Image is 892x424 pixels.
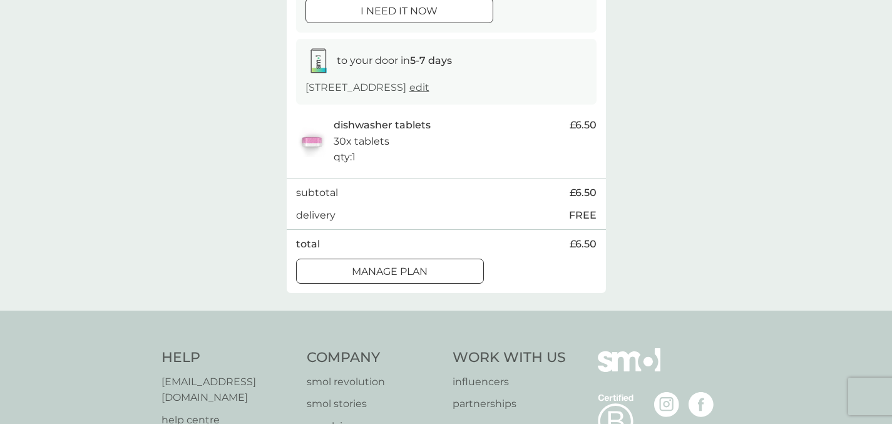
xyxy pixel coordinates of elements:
[296,236,320,252] p: total
[307,348,440,368] h4: Company
[296,207,336,224] p: delivery
[689,392,714,417] img: visit the smol Facebook page
[307,374,440,390] a: smol revolution
[570,117,597,133] span: £6.50
[453,374,566,390] a: influencers
[337,54,452,66] span: to your door in
[305,80,429,96] p: [STREET_ADDRESS]
[334,149,356,165] p: qty : 1
[307,396,440,412] a: smol stories
[409,81,429,93] a: edit
[161,374,295,406] a: [EMAIL_ADDRESS][DOMAIN_NAME]
[654,392,679,417] img: visit the smol Instagram page
[410,54,452,66] strong: 5-7 days
[569,207,597,224] p: FREE
[570,185,597,201] span: £6.50
[598,348,660,391] img: smol
[296,259,484,284] button: Manage plan
[453,396,566,412] a: partnerships
[352,264,428,280] p: Manage plan
[570,236,597,252] span: £6.50
[161,348,295,368] h4: Help
[361,3,438,19] p: i need it now
[334,133,389,150] p: 30x tablets
[453,348,566,368] h4: Work With Us
[296,185,338,201] p: subtotal
[334,117,431,133] p: dishwasher tablets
